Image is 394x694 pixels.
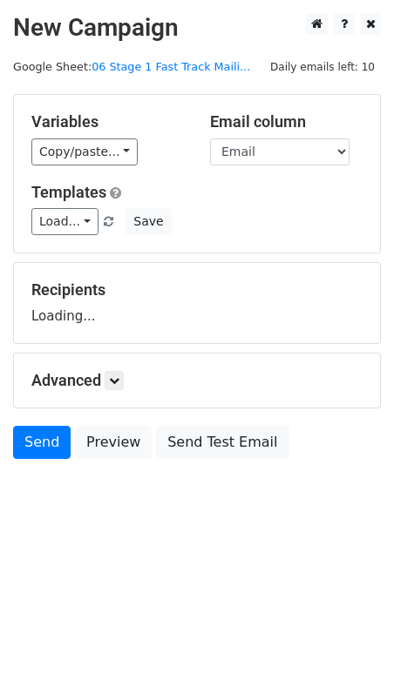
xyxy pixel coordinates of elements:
h5: Recipients [31,280,363,300]
a: Preview [75,426,152,459]
span: Daily emails left: 10 [264,57,381,77]
a: Send [13,426,71,459]
a: Copy/paste... [31,138,138,165]
button: Save [126,208,171,235]
a: 06 Stage 1 Fast Track Maili... [92,60,250,73]
h5: Email column [210,112,363,131]
a: Load... [31,208,98,235]
a: Templates [31,183,106,201]
h5: Variables [31,112,184,131]
h5: Advanced [31,371,363,390]
a: Daily emails left: 10 [264,60,381,73]
div: Loading... [31,280,363,326]
small: Google Sheet: [13,60,250,73]
h2: New Campaign [13,13,381,43]
a: Send Test Email [156,426,289,459]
